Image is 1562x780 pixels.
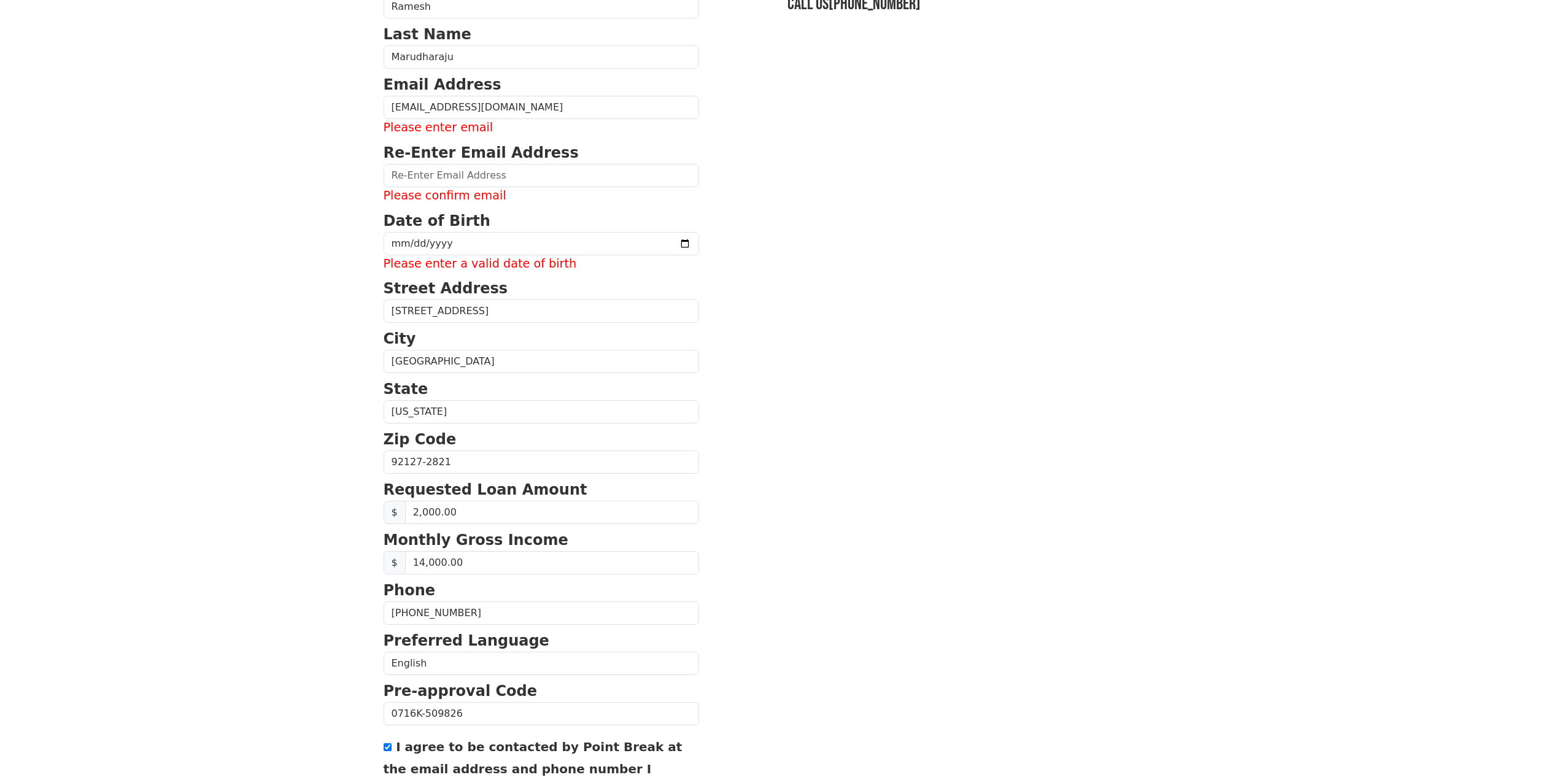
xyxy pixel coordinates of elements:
[384,280,508,297] strong: Street Address
[384,76,501,93] strong: Email Address
[384,26,471,43] strong: Last Name
[384,632,549,649] strong: Preferred Language
[384,481,587,498] strong: Requested Loan Amount
[384,380,428,398] strong: State
[405,551,699,574] input: Monthly Gross Income
[384,501,406,524] span: $
[384,187,699,205] label: Please confirm email
[405,501,699,524] input: Requested Loan Amount
[384,45,699,69] input: Last Name
[384,299,699,323] input: Street Address
[384,601,699,625] input: Phone
[384,96,699,119] input: Email Address
[384,702,699,725] input: Pre-approval Code
[384,431,457,448] strong: Zip Code
[384,144,579,161] strong: Re-Enter Email Address
[384,212,490,230] strong: Date of Birth
[384,119,699,137] label: Please enter email
[384,164,699,187] input: Re-Enter Email Address
[384,330,416,347] strong: City
[384,255,699,273] label: Please enter a valid date of birth
[384,582,436,599] strong: Phone
[384,682,538,700] strong: Pre-approval Code
[384,529,699,551] p: Monthly Gross Income
[384,551,406,574] span: $
[384,450,699,474] input: Zip Code
[384,350,699,373] input: City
